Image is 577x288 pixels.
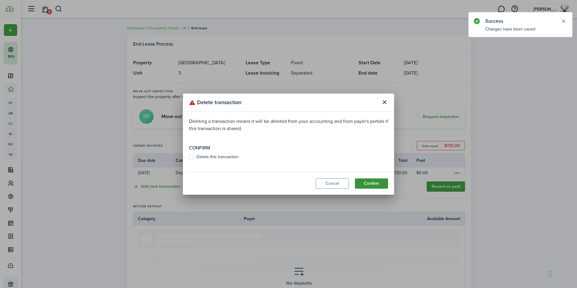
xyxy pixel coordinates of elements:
div: Drag [549,265,552,283]
label: Delete this transaction [189,155,238,159]
button: Confirm [355,178,388,189]
button: Close modal [379,97,390,107]
p: Deleting a transaction means it will be deleted from your accounting and from payer's portals if ... [189,118,388,132]
notify-title: Success [485,18,555,25]
button: Close notify [559,17,568,25]
notify-body: Changes have been saved [469,26,572,37]
modal-title: Delete transaction [189,97,378,108]
button: Cancel [316,178,349,189]
iframe: Chat Widget [477,223,577,288]
p: Confirm [189,144,388,152]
